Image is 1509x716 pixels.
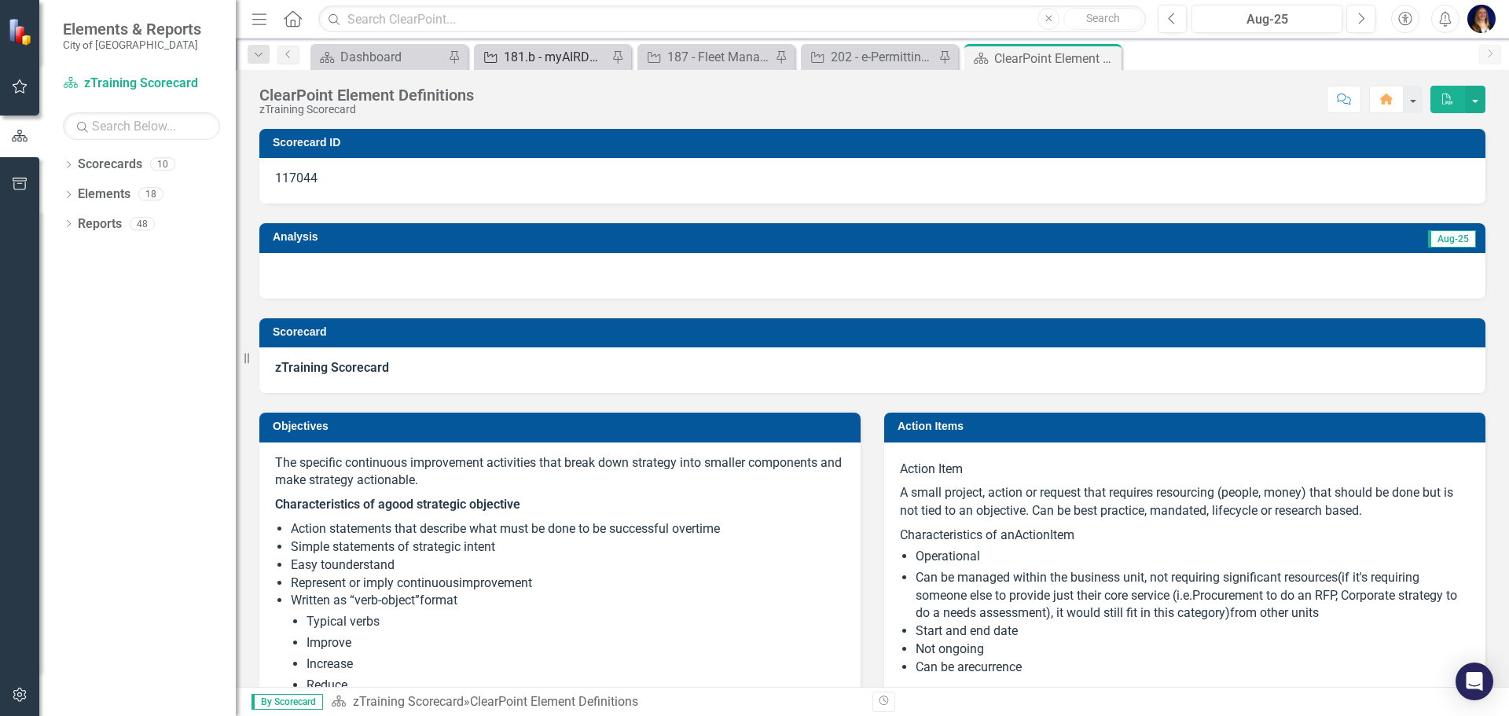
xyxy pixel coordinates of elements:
div: Dashboard [340,47,444,67]
span: improvement [459,575,532,590]
button: Aug-25 [1191,5,1342,33]
span: Written as “verb-object” [291,593,420,608]
div: ClearPoint Element Definitions [994,49,1118,68]
span: Increase [307,656,353,671]
span: By Scorecard [251,694,323,710]
span: ction [1023,527,1050,542]
span: A [1015,527,1023,542]
img: Erin Busby [1467,5,1496,33]
h3: Scorecard [273,326,1478,338]
span: Can be managed within the business unit, not requiring significant resources [916,570,1338,585]
span: Not ongoing [916,641,984,656]
span: format [420,593,457,608]
a: 202 - e-Permitting Planning [805,47,934,67]
h3: Objectives [273,420,853,432]
span: t [491,539,495,554]
span: Start and end date [916,623,1018,638]
span: from other units [1230,605,1319,620]
a: 187 - Fleet Management [641,47,771,67]
div: 10 [150,158,175,171]
span: time [696,521,720,536]
div: Open Intercom Messenger [1456,663,1493,700]
li: Typical verbs [307,613,845,631]
span: The specific continuous improvement activities that break down strategy into smaller components a... [275,455,842,488]
span: Represent or imply continuous [291,575,459,590]
span: Reduce [307,677,347,692]
span: recurrence [964,659,1022,674]
div: ClearPoint Element Definitions [470,694,638,709]
div: 18 [138,188,163,201]
span: Can be a [916,659,964,674]
span: Characteristics of an [900,527,1015,542]
span: Elements & Reports [63,20,201,39]
span: if it's requiring someone else to provide just their core service ( [916,570,1419,603]
div: » [331,693,861,711]
h3: Scorecard ID [273,137,1478,149]
div: 187 - Fleet Management [667,47,771,67]
span: understand [332,557,395,572]
a: Elements [78,185,130,204]
a: Reports [78,215,122,233]
div: zTraining Scorecard [259,104,474,116]
span: Easy to [291,557,332,572]
div: 117044 [259,158,1485,204]
div: Aug-25 [1197,10,1337,29]
h3: Action Items [898,420,1478,432]
span: Action statements that describe what must be done to be successful over [291,521,696,536]
span: Improve [307,635,351,650]
span: i.e. [1177,588,1192,603]
a: Scorecards [78,156,142,174]
span: Action Item [900,461,963,476]
span: Simple statements of strategic inten [291,539,491,554]
a: zTraining Scorecard [63,75,220,93]
div: ClearPoint Element Definitions [259,86,474,104]
a: zTraining Scorecard [353,694,464,709]
button: Search [1063,8,1142,30]
span: Search [1086,12,1120,24]
span: tem [1053,527,1074,542]
span: I [1050,527,1053,542]
span: Operational [916,549,980,564]
img: ClearPoint Strategy [7,17,35,46]
div: 202 - e-Permitting Planning [831,47,934,67]
a: Dashboard [314,47,444,67]
strong: good strategic objective [385,497,520,512]
span: Aug-25 [1428,230,1476,248]
input: Search ClearPoint... [318,6,1146,33]
a: 181.b - myAIRDRIE redevelopment [478,47,608,67]
h3: Analysis [273,231,848,243]
input: Search Below... [63,112,220,140]
strong: Characteristics of a [275,497,385,512]
small: City of [GEOGRAPHIC_DATA] [63,39,201,51]
span: A small project, action or request that requires resourcing (people, money) that should be done b... [900,485,1453,518]
span: ( [1338,570,1342,585]
div: 48 [130,217,155,230]
strong: zTraining Scorecard [275,360,389,375]
div: 181.b - myAIRDRIE redevelopment [504,47,608,67]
